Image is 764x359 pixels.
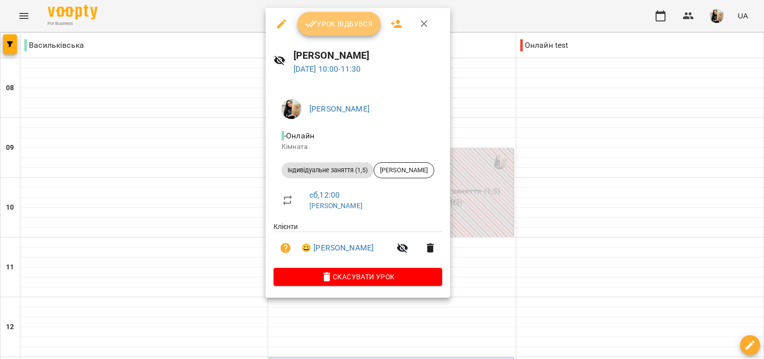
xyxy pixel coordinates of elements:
[282,271,434,283] span: Скасувати Урок
[282,131,316,140] span: - Онлайн
[274,222,442,268] ul: Клієнти
[309,202,363,210] a: [PERSON_NAME]
[282,166,374,175] span: Індивідуальне заняття (1,5)
[309,190,340,200] a: сб , 12:00
[274,236,297,260] button: Візит ще не сплачено. Додати оплату?
[301,242,374,254] a: 😀 [PERSON_NAME]
[293,64,361,74] a: [DATE] 10:00-11:30
[274,268,442,286] button: Скасувати Урок
[309,104,370,114] a: [PERSON_NAME]
[305,18,373,30] span: Урок відбувся
[297,12,381,36] button: Урок відбувся
[282,142,434,152] p: Кімната
[282,99,301,119] img: e5f873b026a3950b3a8d4ef01e3c1baa.jpeg
[374,162,434,178] div: [PERSON_NAME]
[293,48,442,63] h6: [PERSON_NAME]
[374,166,434,175] span: [PERSON_NAME]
